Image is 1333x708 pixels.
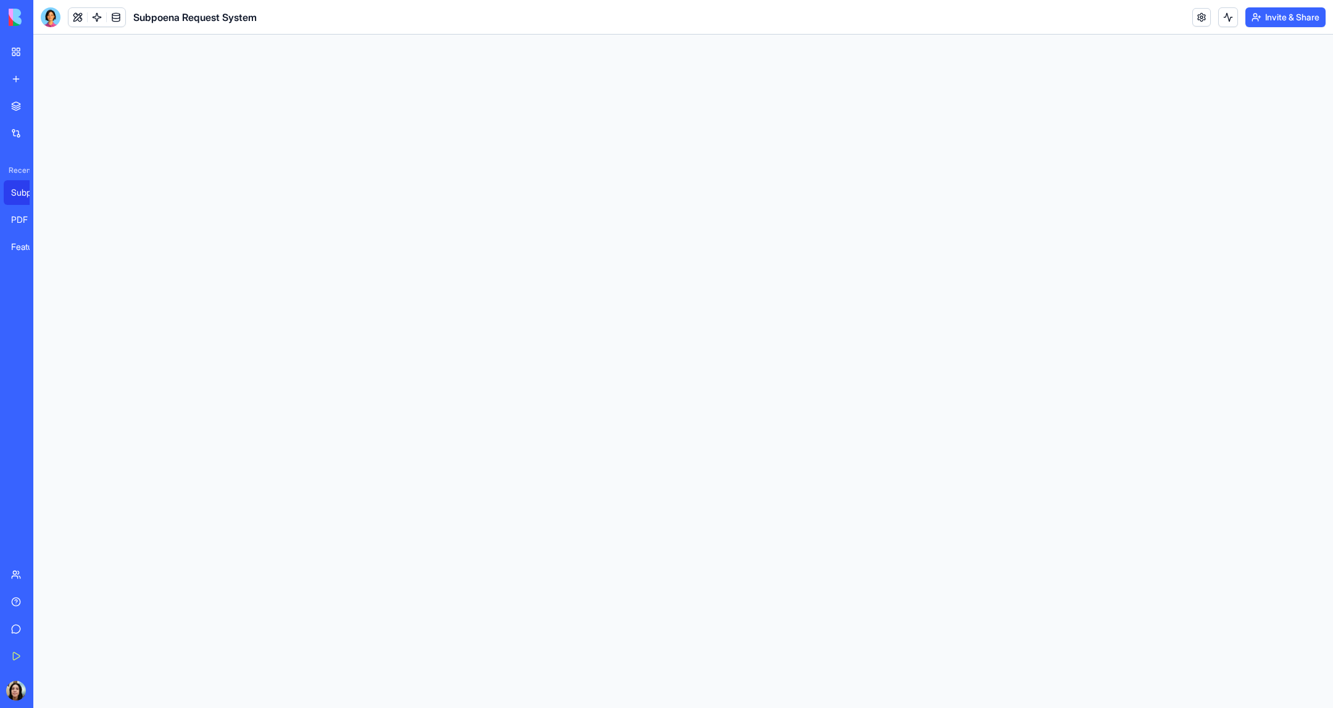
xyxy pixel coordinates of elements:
a: PDF Viewer [4,207,53,232]
span: Recent [4,165,30,175]
img: logo [9,9,85,26]
a: Feature Portal [4,235,53,259]
div: Feature Portal [11,241,46,253]
button: Invite & Share [1245,7,1326,27]
a: Subpoena Request System [4,180,53,205]
span: Subpoena Request System [133,10,257,25]
img: ACg8ocLmgbXnee26X-x9uBME53Ej759NXxl2_BQPysHwTm8ylaK2-8x1=s96-c [6,681,26,701]
div: PDF Viewer [11,214,46,226]
div: Subpoena Request System [11,186,46,199]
